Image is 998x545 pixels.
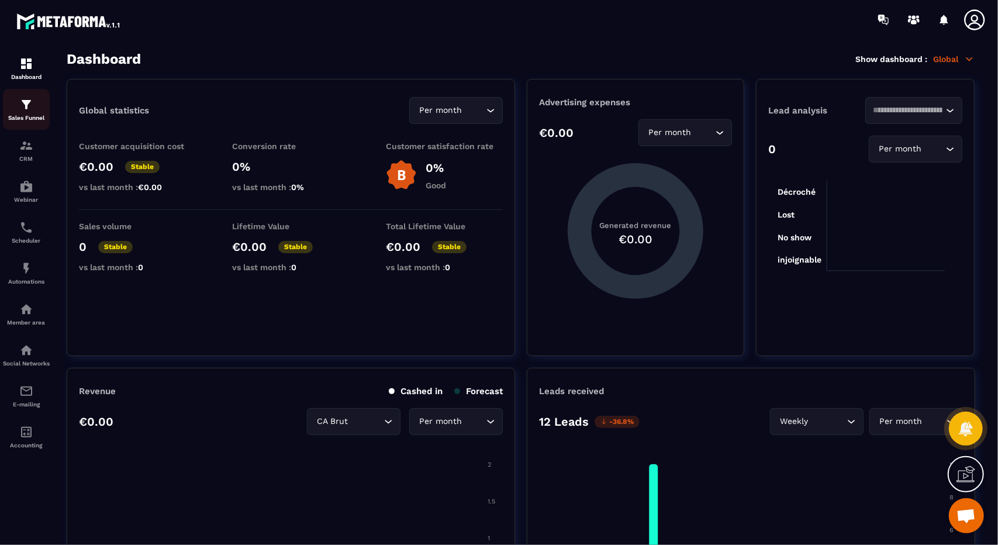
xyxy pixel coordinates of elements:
p: Cashed in [389,386,443,396]
span: 0 [138,263,143,272]
p: Lead analysis [768,105,865,116]
img: automations [19,180,33,194]
p: Automations [3,278,50,285]
img: accountant [19,425,33,439]
a: formationformationSales Funnel [3,89,50,130]
span: Per month [877,415,925,428]
p: Forecast [454,386,503,396]
p: vs last month : [232,182,349,192]
input: Search for option [351,415,381,428]
tspan: 2 [488,461,491,468]
img: scheduler [19,220,33,234]
span: Weekly [778,415,811,428]
p: Stable [98,241,133,253]
tspan: 1.5 [488,498,495,505]
p: Webinar [3,196,50,203]
p: €0.00 [539,126,574,140]
p: Member area [3,319,50,326]
a: automationsautomationsMember area [3,294,50,334]
p: CRM [3,156,50,162]
p: Stable [278,241,313,253]
input: Search for option [873,104,943,117]
p: €0.00 [386,240,420,254]
span: CA Brut [315,415,351,428]
input: Search for option [811,415,844,428]
img: formation [19,98,33,112]
tspan: 1 [488,534,490,542]
p: €0.00 [79,160,113,174]
tspan: Lost [778,210,795,219]
div: Search for option [409,97,503,124]
p: €0.00 [79,415,113,429]
p: Good [426,181,446,190]
p: Social Networks [3,360,50,367]
p: Customer acquisition cost [79,142,196,151]
p: Sales Funnel [3,115,50,121]
img: automations [19,302,33,316]
p: €0.00 [232,240,267,254]
img: automations [19,261,33,275]
p: vs last month : [79,182,196,192]
span: 0% [291,182,304,192]
a: emailemailE-mailing [3,375,50,416]
p: Stable [125,161,160,173]
p: Stable [432,241,467,253]
a: Ouvrir le chat [949,498,984,533]
p: vs last month : [79,263,196,272]
tspan: 8 [949,494,954,501]
a: schedulerschedulerScheduler [3,212,50,253]
img: b-badge-o.b3b20ee6.svg [386,160,417,191]
div: Search for option [770,408,864,435]
input: Search for option [465,415,484,428]
span: Per month [876,143,924,156]
a: accountantaccountantAccounting [3,416,50,457]
span: 0 [445,263,450,272]
p: Dashboard [3,74,50,80]
a: automationsautomationsWebinar [3,171,50,212]
p: 0 [79,240,87,254]
a: automationsautomationsAutomations [3,253,50,294]
p: vs last month : [232,263,349,272]
span: 0 [291,263,296,272]
p: Sales volume [79,222,196,231]
div: Search for option [869,136,962,163]
p: Revenue [79,386,116,396]
input: Search for option [924,143,943,156]
input: Search for option [465,104,484,117]
p: Global [933,54,975,64]
a: formationformationCRM [3,130,50,171]
tspan: 6 [949,527,954,534]
p: 0% [232,160,349,174]
p: 0% [426,161,446,175]
tspan: injoignable [778,255,821,265]
p: Leads received [539,386,604,396]
p: Total Lifetime Value [386,222,503,231]
h3: Dashboard [67,51,141,67]
div: Search for option [865,97,962,124]
div: Search for option [307,408,400,435]
img: email [19,384,33,398]
img: formation [19,139,33,153]
p: Advertising expenses [539,97,732,108]
p: vs last month : [386,263,503,272]
p: Global statistics [79,105,149,116]
p: -36.8% [595,416,640,428]
input: Search for option [925,415,944,428]
input: Search for option [694,126,713,139]
tspan: No show [778,233,812,242]
img: formation [19,57,33,71]
span: €0.00 [138,182,162,192]
p: Customer satisfaction rate [386,142,503,151]
div: Search for option [409,408,503,435]
img: logo [16,11,122,32]
img: social-network [19,343,33,357]
a: formationformationDashboard [3,48,50,89]
div: Search for option [869,408,963,435]
a: social-networksocial-networkSocial Networks [3,334,50,375]
p: Lifetime Value [232,222,349,231]
span: Per month [417,415,465,428]
span: Per month [646,126,694,139]
p: 12 Leads [539,415,589,429]
span: Per month [417,104,465,117]
div: Search for option [638,119,732,146]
